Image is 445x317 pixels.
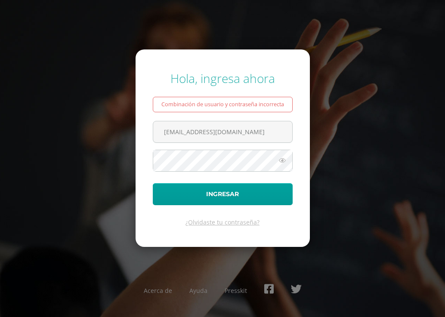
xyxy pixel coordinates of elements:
[153,121,292,142] input: Correo electrónico o usuario
[153,183,293,205] button: Ingresar
[144,286,172,295] a: Acerca de
[225,286,247,295] a: Presskit
[189,286,207,295] a: Ayuda
[153,70,293,86] div: Hola, ingresa ahora
[153,97,293,112] div: Combinación de usuario y contraseña incorrecta
[185,218,260,226] a: ¿Olvidaste tu contraseña?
